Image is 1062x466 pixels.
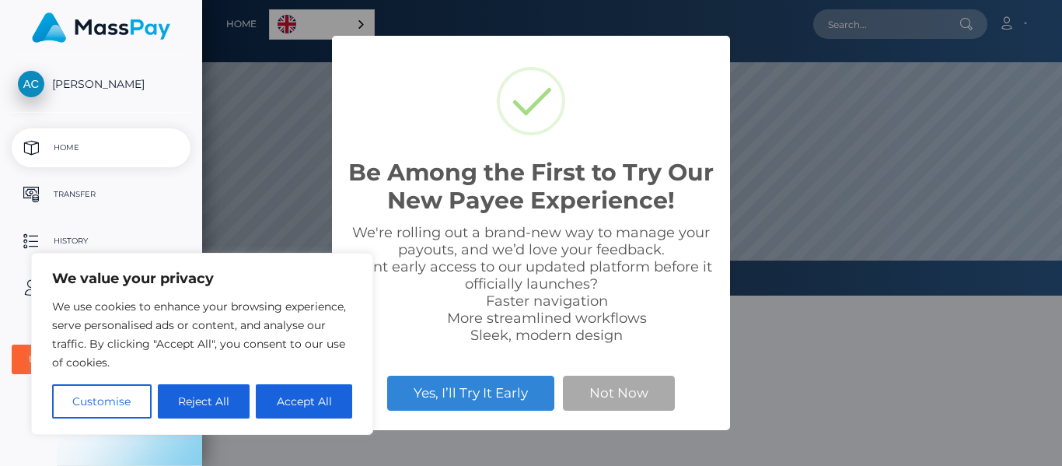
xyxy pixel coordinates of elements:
button: Customise [52,384,152,419]
p: History [18,229,184,253]
button: Reject All [158,384,250,419]
button: Yes, I’ll Try It Early [387,376,554,410]
button: Accept All [256,384,352,419]
span: [PERSON_NAME] [12,77,190,91]
p: We value your privacy [52,269,352,288]
div: We're rolling out a brand-new way to manage your payouts, and we’d love your feedback. Want early... [348,224,714,344]
p: Home [18,136,184,159]
li: Sleek, modern design [379,327,714,344]
button: Not Now [563,376,675,410]
div: User Agreements [29,353,156,366]
li: Faster navigation [379,293,714,310]
div: We value your privacy [31,253,373,435]
li: More streamlined workflows [379,310,714,327]
button: User Agreements [12,345,190,374]
p: We use cookies to enhance your browsing experience, serve personalised ads or content, and analys... [52,297,352,372]
img: MassPay [32,12,170,43]
h2: Be Among the First to Try Our New Payee Experience! [348,159,714,215]
p: Transfer [18,183,184,206]
p: User Profile [18,276,184,300]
